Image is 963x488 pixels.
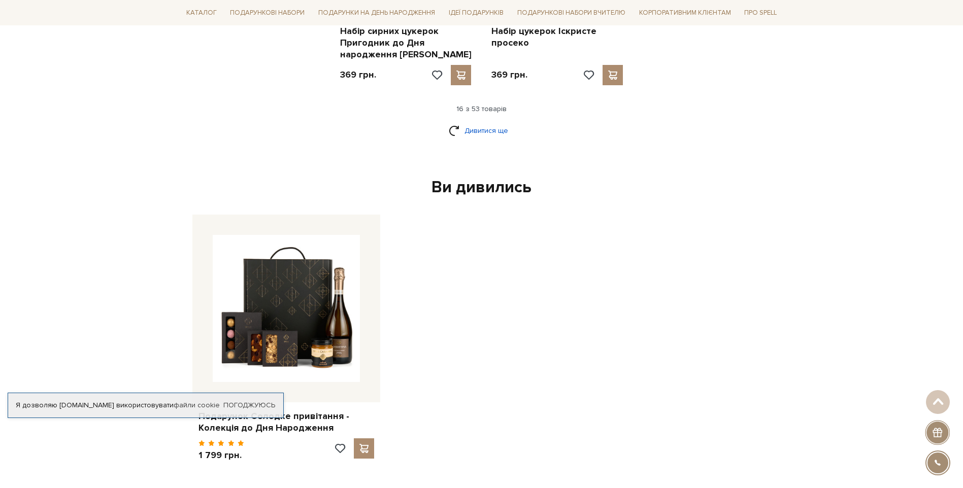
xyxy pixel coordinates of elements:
[491,25,623,49] a: Набір цукерок Іскристе просеко
[445,5,508,21] a: Ідеї подарунків
[188,177,775,198] div: Ви дивились
[635,5,735,21] a: Корпоративним клієнтам
[340,69,376,81] p: 369 грн.
[226,5,309,21] a: Подарункові набори
[449,122,515,140] a: Дивитися ще
[198,449,245,461] p: 1 799 грн.
[8,401,283,410] div: Я дозволяю [DOMAIN_NAME] використовувати
[314,5,439,21] a: Подарунки на День народження
[223,401,275,410] a: Погоджуюсь
[174,401,220,409] a: файли cookie
[491,69,527,81] p: 369 грн.
[182,5,221,21] a: Каталог
[340,25,472,61] a: Набір сирних цукерок Пригодник до Дня народження [PERSON_NAME]
[513,4,629,21] a: Подарункові набори Вчителю
[740,5,781,21] a: Про Spell
[198,410,374,434] a: Подарунок Солодке привітання - Колекція до Дня Народження
[178,104,785,114] div: 16 з 53 товарів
